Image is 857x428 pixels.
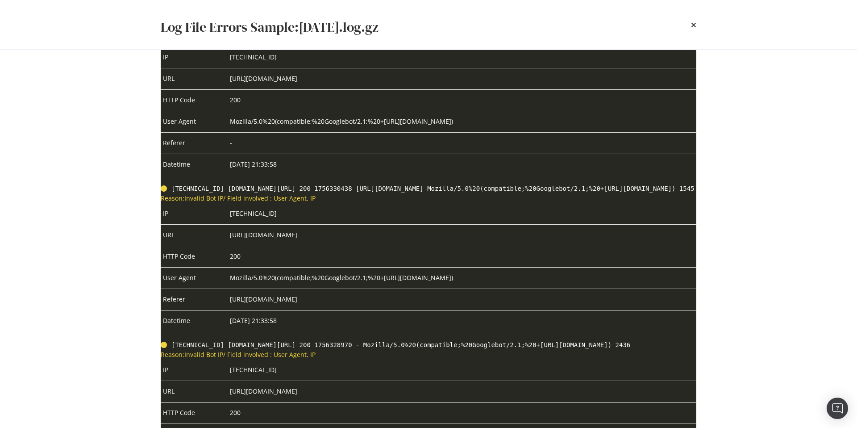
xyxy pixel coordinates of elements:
td: 200 [228,402,696,424]
td: IP [161,203,228,224]
td: 200 [228,246,696,267]
span: Reason: Invalid Bot IP [161,350,223,359]
h2: Log File Errors Sample: [DATE].log.gz [161,20,379,34]
td: - [228,132,696,154]
td: URL [161,381,228,402]
td: IP [161,359,228,381]
td: HTTP Code [161,89,228,111]
td: [TECHNICAL_ID] [228,46,696,68]
span: [TECHNICAL_ID] [DOMAIN_NAME][URL] 200 1756330438 [URL][DOMAIN_NAME] Mozilla/5.0%20(compatible;%20... [171,185,695,192]
td: Datetime [161,310,228,331]
td: URL [161,68,228,89]
td: HTTP Code [161,402,228,424]
td: Mozilla/5.0%20(compatible;%20Googlebot/2.1;%20+[URL][DOMAIN_NAME]) [228,111,696,132]
span: Reason: Invalid Bot IP [161,194,223,202]
td: [URL][DOMAIN_NAME] [228,289,696,310]
td: [DATE] 21:33:58 [228,154,696,175]
td: [TECHNICAL_ID] [228,203,696,224]
td: [DATE] 21:33:58 [228,310,696,331]
td: [TECHNICAL_ID] [228,359,696,381]
td: 200 [228,89,696,111]
td: User Agent [161,111,228,132]
td: [URL][DOMAIN_NAME] [228,224,696,246]
span: [TECHNICAL_ID] [DOMAIN_NAME][URL] 200 1756328970 - Mozilla/5.0%20(compatible;%20Googlebot/2.1;%20... [171,341,630,348]
span: / Field involved : User Agent, IP [223,194,316,202]
td: Datetime [161,154,228,175]
td: [URL][DOMAIN_NAME] [228,68,696,89]
td: User Agent [161,267,228,289]
td: Mozilla/5.0%20(compatible;%20Googlebot/2.1;%20+[URL][DOMAIN_NAME]) [228,267,696,289]
td: [URL][DOMAIN_NAME] [228,381,696,402]
div: Open Intercom Messenger [827,398,848,419]
td: URL [161,224,228,246]
span: / Field involved : User Agent, IP [223,350,316,359]
td: HTTP Code [161,246,228,267]
td: IP [161,46,228,68]
td: Referer [161,289,228,310]
td: Referer [161,132,228,154]
div: times [691,11,696,39]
